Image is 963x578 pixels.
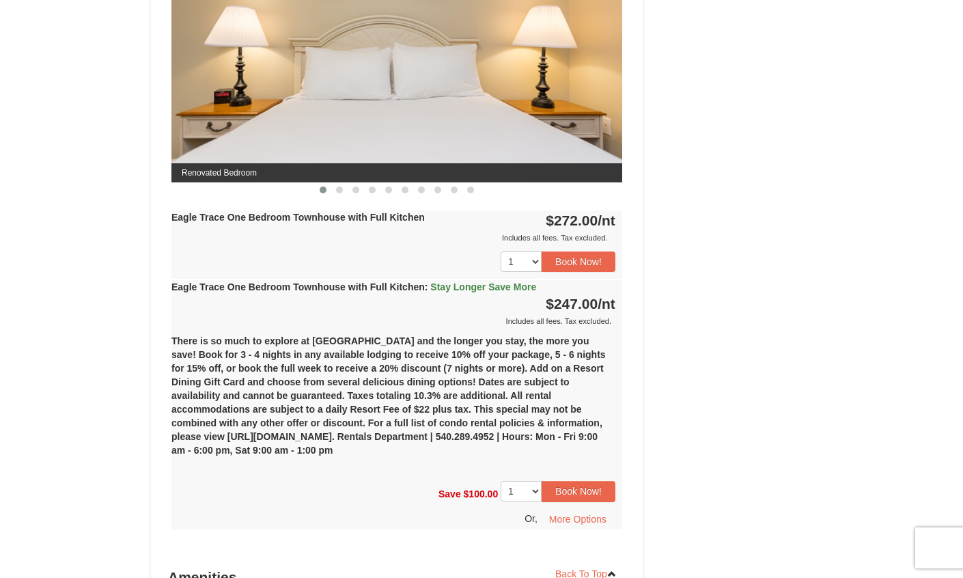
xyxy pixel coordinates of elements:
strong: Eagle Trace One Bedroom Townhouse with Full Kitchen [171,281,536,292]
span: Renovated Bedroom [171,163,622,182]
div: Includes all fees. Tax excluded. [171,314,615,328]
strong: Eagle Trace One Bedroom Townhouse with Full Kitchen [171,212,425,223]
button: More Options [540,509,615,529]
span: $100.00 [464,488,499,499]
span: /nt [598,212,615,228]
span: : [425,281,428,292]
span: Or, [525,512,538,523]
button: Book Now! [542,481,615,501]
div: Includes all fees. Tax excluded. [171,231,615,245]
div: There is so much to explore at [GEOGRAPHIC_DATA] and the longer you stay, the more you save! Book... [171,328,622,474]
span: /nt [598,296,615,312]
span: Stay Longer Save More [430,281,536,292]
span: Save [438,488,461,499]
span: $247.00 [546,296,598,312]
button: Book Now! [542,251,615,272]
strong: $272.00 [546,212,615,228]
